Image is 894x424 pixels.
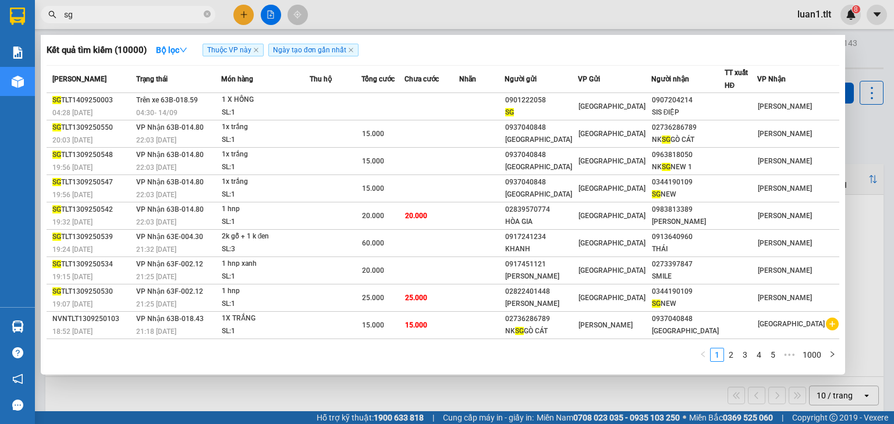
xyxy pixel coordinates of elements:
span: VP Nhận 63F-002.12 [136,287,203,295]
div: 0273397847 [652,258,724,270]
div: NEW [652,298,724,310]
div: [GEOGRAPHIC_DATA] [652,325,724,337]
div: TLT1309250530 [52,286,133,298]
div: SL: 1 [222,325,309,338]
div: NK GÒ CÁT [652,134,724,146]
div: TLT1309250547 [52,176,133,188]
span: [GEOGRAPHIC_DATA] [579,294,645,302]
li: Next Page [825,348,839,362]
div: NK NEW 1 [652,161,724,173]
span: 15.000 [362,130,384,138]
span: 20.000 [405,212,427,220]
span: 20:03 [DATE] [52,136,93,144]
span: [GEOGRAPHIC_DATA] [579,157,645,165]
span: 15.000 [405,321,427,329]
span: VP Nhận 63E-004.30 [136,233,203,241]
div: 1x trắng [222,148,309,161]
span: VP Nhận 63B-018.43 [136,315,204,323]
div: 0917451121 [505,258,577,270]
div: TLT1309250534 [52,258,133,270]
span: right [829,351,836,358]
span: 20.000 [362,212,384,220]
img: warehouse-icon [12,320,24,333]
span: SG [505,108,514,116]
span: [PERSON_NAME] [758,130,812,138]
span: 21:18 [DATE] [136,327,176,336]
span: close [348,47,354,53]
span: [PERSON_NAME] [52,75,107,83]
li: 1 [710,348,724,362]
div: SL: 1 [222,216,309,229]
div: 1x trắng [222,176,309,188]
div: SL: 1 [222,106,309,119]
span: SG [652,300,661,308]
li: Next 5 Pages [780,348,799,362]
span: SG [52,233,61,241]
div: 1 hnp [222,203,309,216]
div: TLT1409250003 [52,94,133,106]
span: 25.000 [405,294,427,302]
div: SMILE [652,270,724,283]
span: Trạng thái [136,75,168,83]
div: 02839570774 [505,204,577,216]
div: 0963818050 [652,149,724,161]
div: SL: 1 [222,270,309,283]
span: 21:25 [DATE] [136,273,176,281]
span: down [179,46,187,54]
span: [GEOGRAPHIC_DATA] [579,266,645,275]
span: 19:56 [DATE] [52,163,93,172]
span: left [700,351,707,358]
span: Thu hộ [310,75,332,83]
div: 0984492428 [652,340,724,352]
span: Tổng cước [361,75,395,83]
span: Trên xe 63B-018.59 [136,96,198,104]
span: 21:32 [DATE] [136,245,176,254]
span: 04:28 [DATE] [52,109,93,117]
span: SG [662,163,670,171]
span: SG [52,151,61,159]
div: 1X TRẮNG [222,312,309,325]
div: [PERSON_NAME] [652,216,724,228]
div: 0907204214 [652,94,724,106]
div: 0937040848 [505,176,577,188]
div: 0937040848 [505,122,577,134]
span: 21:25 [DATE] [136,300,176,308]
span: SG [52,287,61,295]
div: 0907871886 [505,340,577,352]
span: SG [52,96,61,104]
span: VP Nhận 63B-014.80 [136,123,204,131]
div: 0344190109 [652,176,724,188]
div: 2k gỗ + 1 k đen [222,230,309,243]
span: Món hàng [221,75,253,83]
div: TLT1309250542 [52,204,133,216]
a: 1000 [799,348,825,361]
div: 0937040848 [505,149,577,161]
span: [PERSON_NAME] [758,294,812,302]
img: solution-icon [12,47,24,59]
span: Ngày tạo đơn gần nhất [268,44,359,56]
span: [PERSON_NAME] [758,239,812,247]
span: [PERSON_NAME] [758,157,812,165]
img: warehouse-icon [12,76,24,88]
input: Tìm tên, số ĐT hoặc mã đơn [64,8,201,21]
span: plus-circle [826,318,839,330]
div: NK GÒ CÁT [505,325,577,337]
a: 1 [711,348,723,361]
div: HÒA GIA [505,216,577,228]
span: 25.000 [362,294,384,302]
span: [PERSON_NAME] [758,266,812,275]
span: SG [52,123,61,131]
span: Chưa cước [405,75,439,83]
div: 0901222058 [505,94,577,106]
div: [GEOGRAPHIC_DATA] [505,161,577,173]
div: TLT1309250539 [52,231,133,243]
span: [PERSON_NAME] [758,184,812,193]
span: [GEOGRAPHIC_DATA] [579,239,645,247]
span: 19:32 [DATE] [52,218,93,226]
div: 02822401448 [505,286,577,298]
div: TLT1309250548 [52,149,133,161]
span: SG [52,178,61,186]
div: [PERSON_NAME] [505,270,577,283]
span: VP Nhận [757,75,786,83]
span: 18:52 [DATE] [52,327,93,336]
